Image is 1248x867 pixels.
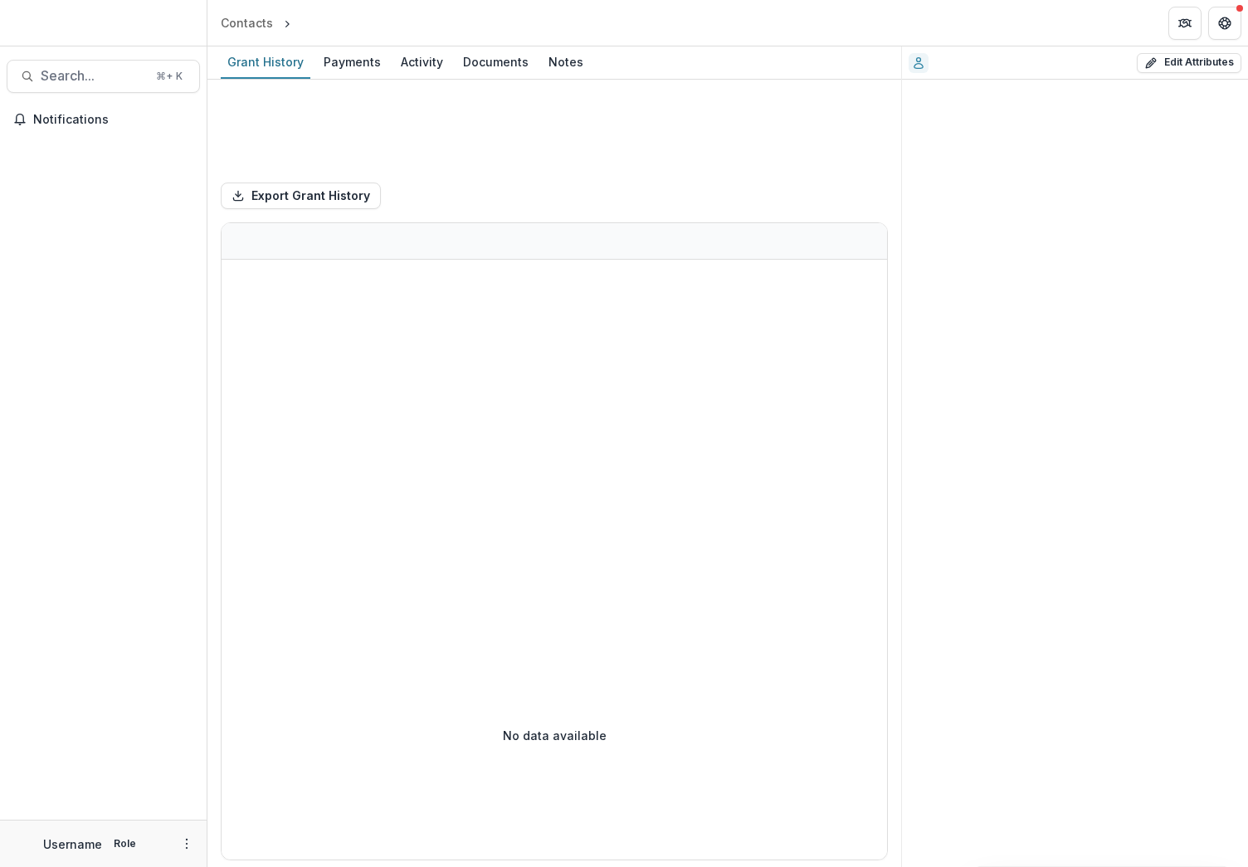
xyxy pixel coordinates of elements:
button: Search... [7,60,200,93]
p: Role [109,836,141,851]
div: Documents [456,50,535,74]
div: ⌘ + K [153,67,186,85]
a: Grant History [221,46,310,79]
nav: breadcrumb [214,11,365,35]
div: Grant History [221,50,310,74]
p: Username [43,835,102,853]
div: Activity [394,50,450,74]
button: Get Help [1208,7,1241,40]
div: Notes [542,50,590,74]
a: Documents [456,46,535,79]
a: Activity [394,46,450,79]
p: No data available [503,727,607,744]
button: Partners [1168,7,1202,40]
span: Search... [41,68,146,84]
a: Notes [542,46,590,79]
button: Export Grant History [221,183,381,209]
div: Payments [317,50,388,74]
button: More [177,834,197,854]
span: Notifications [33,113,193,127]
button: Notifications [7,106,200,133]
a: Payments [317,46,388,79]
div: Contacts [221,14,273,32]
a: Contacts [214,11,280,35]
button: Edit Attributes [1137,53,1241,73]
